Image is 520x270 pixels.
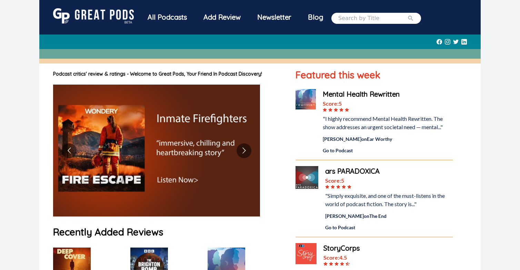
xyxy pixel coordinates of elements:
div: Newsletter [249,8,300,26]
a: Go to Podcast [323,147,453,154]
img: StoryCorps [296,243,317,264]
h1: Recently Added Reviews [53,225,282,239]
div: [PERSON_NAME] on The End [325,212,453,220]
a: Add Review [195,8,249,26]
div: [PERSON_NAME] on Ear Worthy [323,135,453,143]
a: All Podcasts [139,8,195,28]
div: Score: 5 [323,99,453,108]
button: Go to next slide [237,143,251,158]
h1: Featured this week [296,68,453,82]
img: Mental Health Rewritten [296,89,316,109]
button: Go to previous slide [62,143,77,158]
a: Blog [300,8,331,26]
div: Score: 4.5 [323,253,453,262]
img: image [53,85,260,216]
a: Newsletter [249,8,300,28]
a: Go to Podcast [325,224,453,231]
div: Score: 5 [325,176,453,185]
img: GreatPods [53,8,134,23]
h1: Podcast critics' review & ratings - Welcome to Great Pods, Your Friend In Podcast Discovery! [53,70,282,78]
a: Mental Health Rewritten [323,89,453,99]
input: Search by Title [338,14,407,22]
a: ars PARADOXICA [325,166,453,176]
div: "Simply exquisite, and one of the must-listens in the world of podcast fiction. The story is..." [325,192,453,208]
div: "I highly recommend Mental Health Rewritten. The show addresses an urgent societal need — mental..." [323,115,453,131]
a: StoryCorps [323,243,453,253]
div: All Podcasts [139,8,195,26]
img: ars PARADOXICA [296,166,318,189]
